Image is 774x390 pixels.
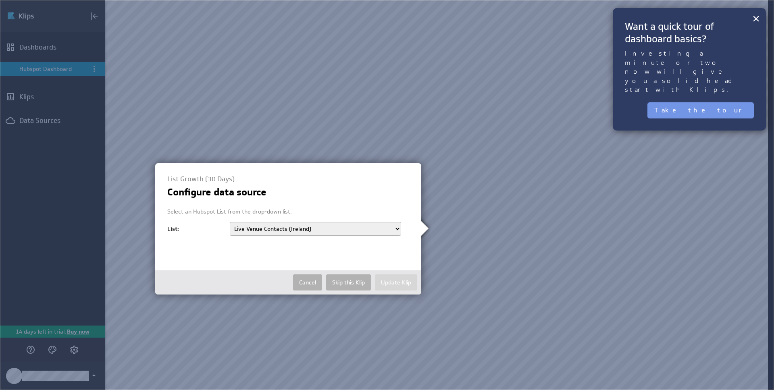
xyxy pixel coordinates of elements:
h4: List Growth (30 Days) [167,175,409,183]
button: Cancel [293,274,322,290]
label: List: [167,225,179,232]
div: Configure data source [167,188,409,196]
button: Take the tour [647,102,754,118]
div: Select an Hubspot List from the drop-down list. [167,208,409,216]
button: Skip this Klip [326,274,371,290]
button: Close [752,10,760,27]
button: Update Klip [375,274,417,290]
h2: Want a quick tour of dashboard basics? [625,20,754,45]
p: Investing a minute or two now will give you a solid head start with Klips. [625,49,754,94]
